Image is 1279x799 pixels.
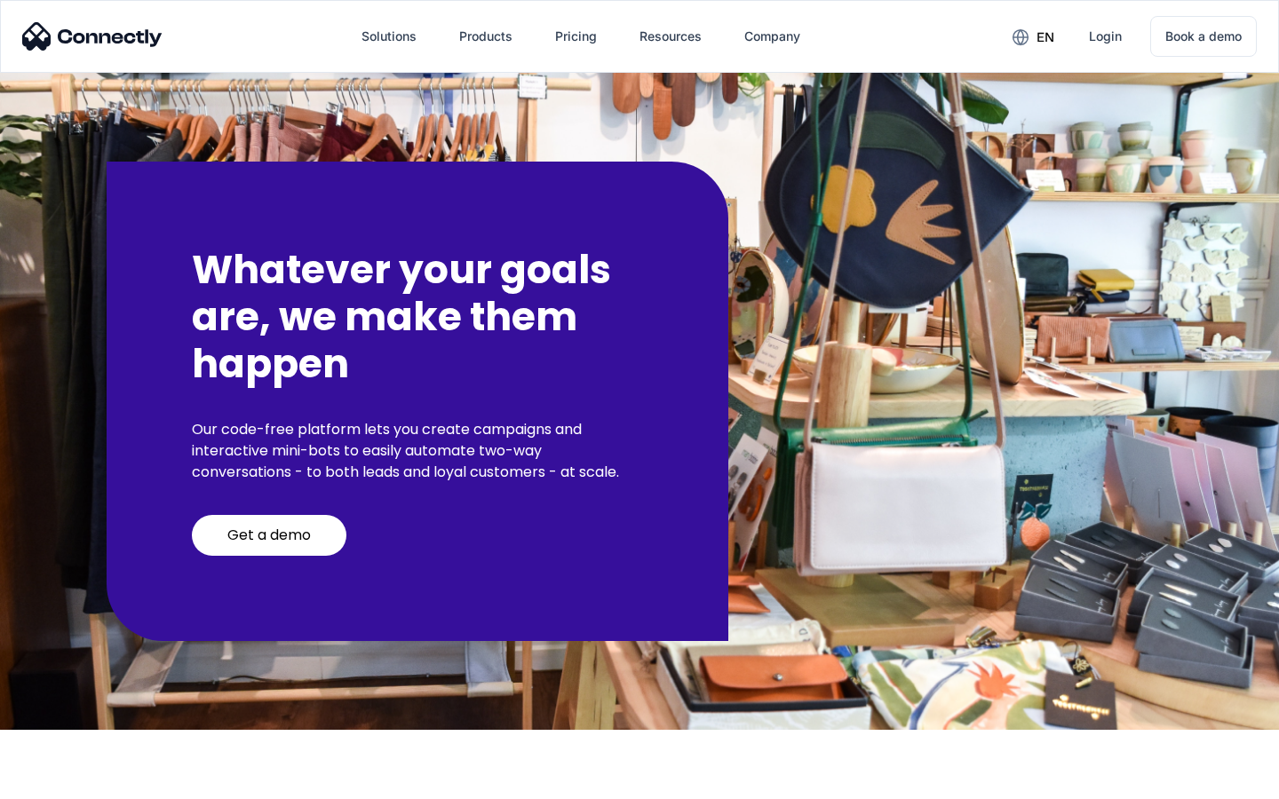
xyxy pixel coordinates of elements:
[361,24,417,49] div: Solutions
[227,526,311,544] div: Get a demo
[541,15,611,58] a: Pricing
[744,24,800,49] div: Company
[1150,16,1257,57] a: Book a demo
[192,515,346,556] a: Get a demo
[22,22,163,51] img: Connectly Logo
[18,768,107,793] aside: Language selected: English
[192,247,643,387] h2: Whatever your goals are, we make them happen
[1075,15,1136,58] a: Login
[192,419,643,483] p: Our code-free platform lets you create campaigns and interactive mini-bots to easily automate two...
[555,24,597,49] div: Pricing
[639,24,702,49] div: Resources
[36,768,107,793] ul: Language list
[459,24,512,49] div: Products
[1089,24,1122,49] div: Login
[1037,25,1054,50] div: en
